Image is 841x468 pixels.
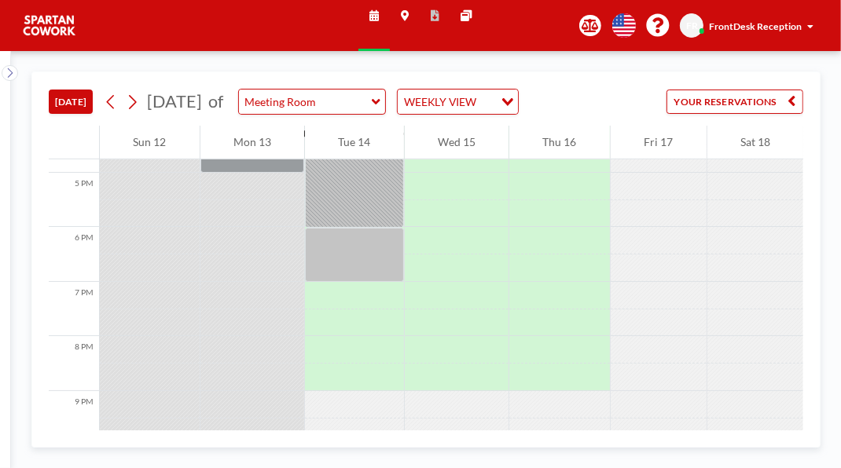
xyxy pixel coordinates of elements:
[147,91,202,112] span: [DATE]
[305,126,404,159] div: Tue 14
[49,227,99,282] div: 6 PM
[509,126,610,159] div: Thu 16
[49,90,93,114] button: [DATE]
[480,93,492,111] input: Search for option
[22,12,77,39] img: organization-logo
[667,90,803,114] button: YOUR RESERVATIONS
[709,20,802,32] span: FrontDesk Reception
[405,126,509,159] div: Wed 15
[208,91,223,112] span: of
[398,90,518,114] div: Search for option
[707,126,804,159] div: Sat 18
[611,126,707,159] div: Fri 17
[49,282,99,337] div: 7 PM
[686,20,698,31] span: FR
[100,126,200,159] div: Sun 12
[239,90,372,114] input: Meeting Room
[49,336,99,391] div: 8 PM
[49,391,99,446] div: 9 PM
[401,93,479,111] span: WEEKLY VIEW
[200,126,305,159] div: Mon 13
[49,173,99,228] div: 5 PM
